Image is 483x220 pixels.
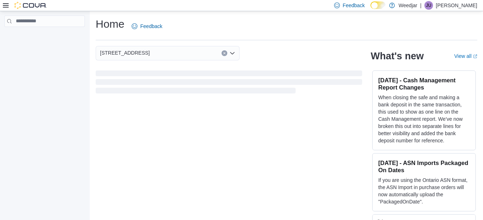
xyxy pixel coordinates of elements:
[378,77,470,91] h3: [DATE] - Cash Management Report Changes
[454,53,477,59] a: View allExternal link
[436,1,477,10] p: [PERSON_NAME]
[222,50,227,56] button: Clear input
[14,2,47,9] img: Cova
[378,177,470,205] p: If you are using the Ontario ASN format, the ASN Import in purchase orders will now automatically...
[96,72,362,95] span: Loading
[371,50,424,62] h2: What's new
[129,19,165,33] a: Feedback
[378,159,470,174] h3: [DATE] - ASN Imports Packaged On Dates
[420,1,422,10] p: |
[424,1,433,10] div: Jahmil Uttley
[343,2,365,9] span: Feedback
[4,28,85,46] nav: Complex example
[426,1,432,10] span: JU
[473,54,477,59] svg: External link
[378,94,470,144] p: When closing the safe and making a bank deposit in the same transaction, this used to show as one...
[398,1,417,10] p: Weedjar
[96,17,124,31] h1: Home
[140,23,162,30] span: Feedback
[370,1,386,9] input: Dark Mode
[100,49,150,57] span: [STREET_ADDRESS]
[229,50,235,56] button: Open list of options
